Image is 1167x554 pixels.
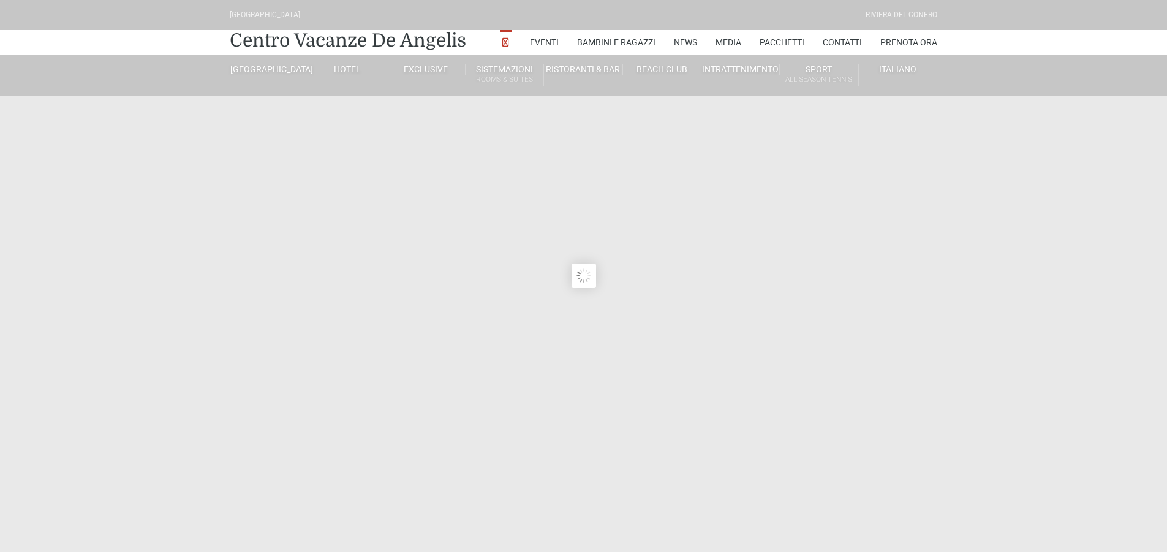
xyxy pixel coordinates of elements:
[701,64,780,75] a: Intrattenimento
[879,64,916,74] span: Italiano
[859,64,937,75] a: Italiano
[530,30,559,55] a: Eventi
[230,64,308,75] a: [GEOGRAPHIC_DATA]
[230,9,300,21] div: [GEOGRAPHIC_DATA]
[577,30,655,55] a: Bambini e Ragazzi
[308,64,387,75] a: Hotel
[387,64,466,75] a: Exclusive
[780,74,858,85] small: All Season Tennis
[823,30,862,55] a: Contatti
[623,64,701,75] a: Beach Club
[716,30,741,55] a: Media
[780,64,858,86] a: SportAll Season Tennis
[866,9,937,21] div: Riviera Del Conero
[230,28,466,53] a: Centro Vacanze De Angelis
[760,30,804,55] a: Pacchetti
[466,74,543,85] small: Rooms & Suites
[544,64,622,75] a: Ristoranti & Bar
[880,30,937,55] a: Prenota Ora
[674,30,697,55] a: News
[466,64,544,86] a: SistemazioniRooms & Suites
